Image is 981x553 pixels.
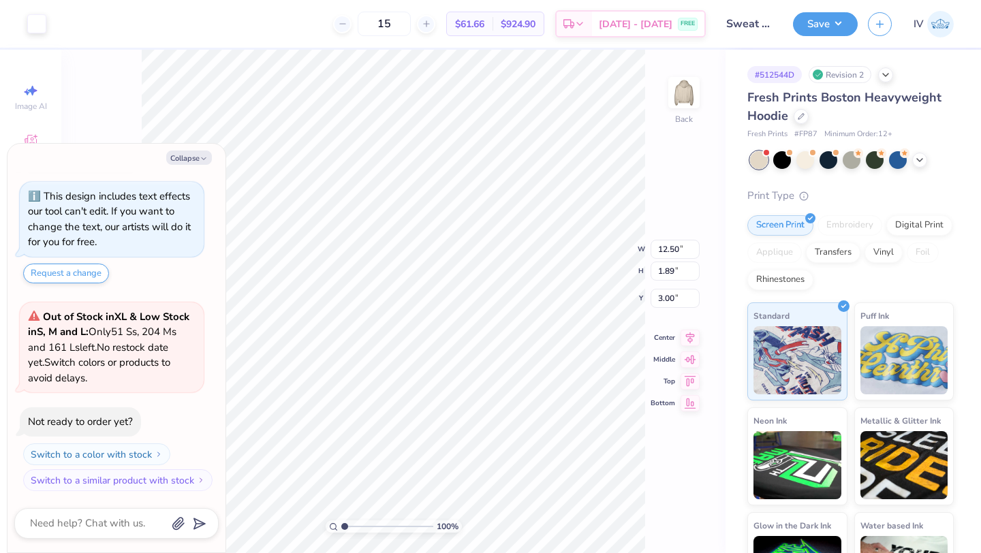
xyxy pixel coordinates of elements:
img: Neon Ink [753,431,841,499]
a: IV [914,11,954,37]
button: Collapse [166,151,212,165]
span: Puff Ink [860,309,889,323]
span: $924.90 [501,17,535,31]
span: Neon Ink [753,413,787,428]
span: Glow in the Dark Ink [753,518,831,533]
span: $61.66 [455,17,484,31]
div: Vinyl [865,242,903,263]
span: Bottom [651,398,675,408]
strong: Out of Stock in XL [43,310,129,323]
span: Center [651,333,675,343]
span: Image AI [15,101,47,112]
span: IV [914,16,924,32]
span: [DATE] - [DATE] [599,17,672,31]
div: Back [675,113,693,125]
span: Fresh Prints [747,129,788,140]
span: No restock date yet. [28,341,168,370]
button: Request a change [23,264,109,283]
img: Puff Ink [860,326,948,394]
span: 100 % [437,520,458,533]
span: Minimum Order: 12 + [824,129,892,140]
img: Back [670,79,698,106]
span: Water based Ink [860,518,923,533]
span: FREE [681,19,695,29]
span: Middle [651,355,675,364]
div: Transfers [806,242,860,263]
img: Switch to a similar product with stock [197,476,205,484]
img: Standard [753,326,841,394]
span: Metallic & Glitter Ink [860,413,941,428]
button: Switch to a color with stock [23,443,170,465]
div: Not ready to order yet? [28,415,133,428]
span: Fresh Prints Boston Heavyweight Hoodie [747,89,941,124]
div: Applique [747,242,802,263]
div: Revision 2 [809,66,871,83]
div: This design includes text effects our tool can't edit. If you want to change the text, our artist... [28,189,191,249]
img: Metallic & Glitter Ink [860,431,948,499]
span: # FP87 [794,129,817,140]
span: Top [651,377,675,386]
button: Switch to a similar product with stock [23,469,213,491]
button: Save [793,12,858,36]
input: Untitled Design [716,10,783,37]
img: Switch to a color with stock [155,450,163,458]
div: Embroidery [817,215,882,236]
div: Foil [907,242,939,263]
div: Digital Print [886,215,952,236]
input: – – [358,12,411,36]
span: Standard [753,309,790,323]
img: Isha Veturkar [927,11,954,37]
span: Only 51 Ss, 204 Ms and 161 Ls left. Switch colors or products to avoid delays. [28,310,189,385]
div: Print Type [747,188,954,204]
div: Rhinestones [747,270,813,290]
div: Screen Print [747,215,813,236]
div: # 512544D [747,66,802,83]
